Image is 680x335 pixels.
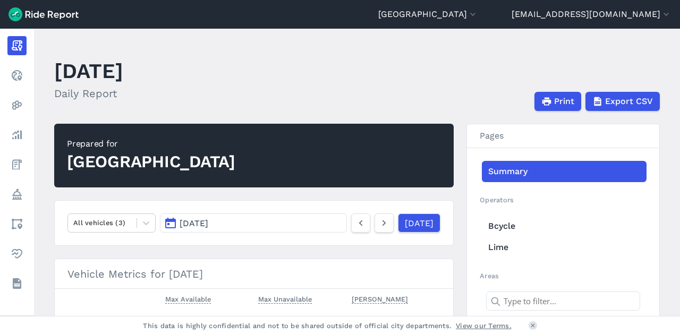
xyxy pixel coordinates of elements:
[180,218,208,228] span: [DATE]
[352,314,441,333] div: 298
[467,124,659,148] h3: Pages
[165,314,250,333] div: 298
[7,66,27,85] a: Realtime
[482,161,647,182] a: Summary
[378,8,478,21] button: [GEOGRAPHIC_DATA]
[258,293,312,306] button: Max Unavailable
[482,237,647,258] a: Lime
[7,214,27,234] a: Areas
[258,293,312,304] span: Max Unavailable
[605,95,653,108] span: Export CSV
[7,36,27,55] a: Report
[534,92,581,111] button: Print
[54,85,123,101] h2: Daily Report
[7,125,27,144] a: Analyze
[480,271,647,281] h2: Areas
[7,185,27,204] a: Policy
[585,92,660,111] button: Export CSV
[7,155,27,174] a: Fees
[554,95,574,108] span: Print
[482,216,647,237] a: Bcycle
[352,293,408,306] button: [PERSON_NAME]
[160,213,347,233] button: [DATE]
[7,96,27,115] a: Heatmaps
[486,291,640,311] input: Type to filter...
[165,293,211,304] span: Max Available
[480,195,647,205] h2: Operators
[55,259,453,289] h3: Vehicle Metrics for [DATE]
[258,314,343,333] div: 0
[67,138,235,150] div: Prepared for
[456,321,512,331] a: View our Terms.
[67,150,235,174] div: [GEOGRAPHIC_DATA]
[398,213,440,233] a: [DATE]
[54,56,123,85] h1: [DATE]
[512,8,671,21] button: [EMAIL_ADDRESS][DOMAIN_NAME]
[7,274,27,293] a: Datasets
[7,244,27,263] a: Health
[8,7,79,21] img: Ride Report
[352,293,408,304] span: [PERSON_NAME]
[165,293,211,306] button: Max Available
